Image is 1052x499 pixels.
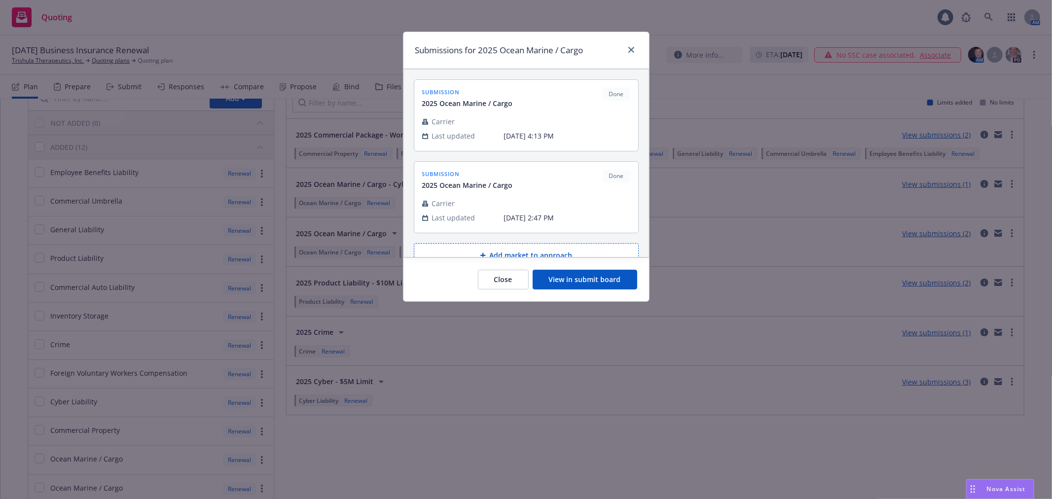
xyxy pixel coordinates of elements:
[422,180,513,190] span: 2025 Ocean Marine / Cargo
[607,90,626,99] span: Done
[432,198,455,209] span: Carrier
[478,270,529,289] button: Close
[432,131,475,141] span: Last updated
[533,270,637,289] button: View in submit board
[432,116,455,127] span: Carrier
[432,213,475,223] span: Last updated
[504,131,630,141] span: [DATE] 4:13 PM
[415,44,583,57] h1: Submissions for 2025 Ocean Marine / Cargo
[966,479,1034,499] button: Nova Assist
[422,170,513,178] span: submission
[422,98,513,108] span: 2025 Ocean Marine / Cargo
[504,213,630,223] span: [DATE] 2:47 PM
[414,243,639,268] button: Add market to approach
[987,485,1026,493] span: Nova Assist
[607,172,626,180] span: Done
[422,88,513,96] span: submission
[967,480,979,499] div: Drag to move
[625,44,637,56] a: close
